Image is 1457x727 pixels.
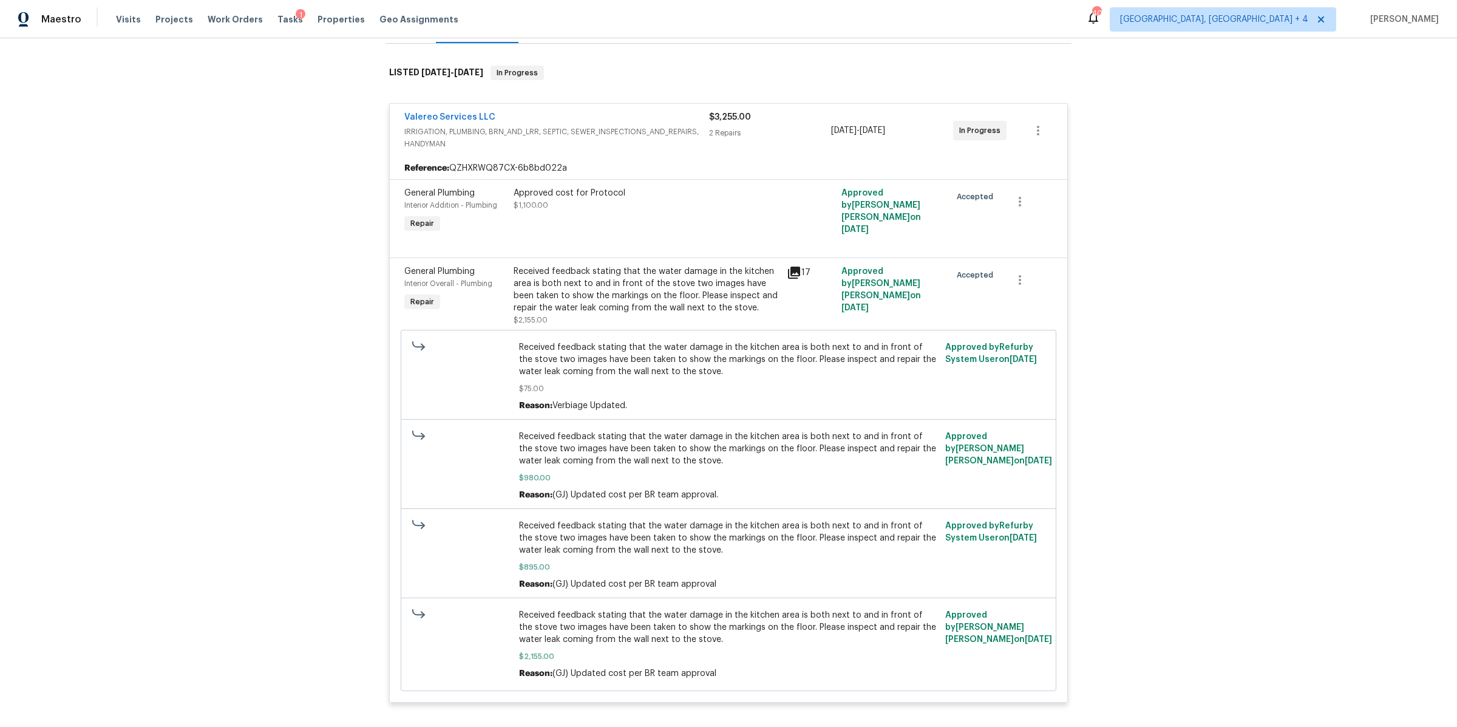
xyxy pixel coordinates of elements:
[514,265,779,314] div: Received feedback stating that the water damage in the kitchen area is both next to and in front ...
[552,669,716,678] span: (GJ) Updated cost per BR team approval
[155,13,193,26] span: Projects
[519,650,939,663] span: $2,155.00
[831,126,857,135] span: [DATE]
[492,67,543,79] span: In Progress
[1365,13,1439,26] span: [PERSON_NAME]
[519,491,552,499] span: Reason:
[277,15,303,24] span: Tasks
[404,202,497,209] span: Interior Addition - Plumbing
[514,202,548,209] span: $1,100.00
[406,296,439,308] span: Repair
[404,113,495,121] a: Valereo Services LLC
[208,13,263,26] span: Work Orders
[519,580,552,589] span: Reason:
[841,304,869,312] span: [DATE]
[552,580,716,589] span: (GJ) Updated cost per BR team approval
[519,401,552,410] span: Reason:
[385,53,1072,92] div: LISTED [DATE]-[DATE]In Progress
[957,269,998,281] span: Accepted
[296,9,305,21] div: 1
[959,125,1005,137] span: In Progress
[841,267,921,312] span: Approved by [PERSON_NAME] [PERSON_NAME] on
[421,68,483,77] span: -
[519,561,939,573] span: $895.00
[41,13,81,26] span: Maestro
[831,125,885,137] span: -
[957,191,998,203] span: Accepted
[1025,635,1052,644] span: [DATE]
[116,13,141,26] span: Visits
[389,66,483,80] h6: LISTED
[519,669,552,678] span: Reason:
[318,13,365,26] span: Properties
[404,189,475,197] span: General Plumbing
[454,68,483,77] span: [DATE]
[404,267,475,276] span: General Plumbing
[787,265,834,280] div: 17
[709,113,751,121] span: $3,255.00
[519,431,939,467] span: Received feedback stating that the water damage in the kitchen area is both next to and in front ...
[519,472,939,484] span: $980.00
[709,127,831,139] div: 2 Repairs
[514,316,548,324] span: $2,155.00
[421,68,450,77] span: [DATE]
[519,609,939,646] span: Received feedback stating that the water damage in the kitchen area is both next to and in front ...
[1010,355,1037,364] span: [DATE]
[841,225,869,234] span: [DATE]
[1025,457,1052,465] span: [DATE]
[406,217,439,230] span: Repair
[860,126,885,135] span: [DATE]
[945,522,1037,542] span: Approved by Refurby System User on
[514,187,779,199] div: Approved cost for Protocol
[1092,7,1101,19] div: 40
[519,520,939,556] span: Received feedback stating that the water damage in the kitchen area is both next to and in front ...
[404,126,709,150] span: IRRIGATION, PLUMBING, BRN_AND_LRR, SEPTIC, SEWER_INSPECTIONS_AND_REPAIRS, HANDYMAN
[519,383,939,395] span: $75.00
[379,13,458,26] span: Geo Assignments
[404,280,492,287] span: Interior Overall - Plumbing
[390,157,1067,179] div: QZHXRWQ87CX-6b8bd022a
[1120,13,1308,26] span: [GEOGRAPHIC_DATA], [GEOGRAPHIC_DATA] + 4
[404,162,449,174] b: Reference:
[945,611,1052,644] span: Approved by [PERSON_NAME] [PERSON_NAME] on
[841,189,921,234] span: Approved by [PERSON_NAME] [PERSON_NAME] on
[1010,534,1037,542] span: [DATE]
[519,341,939,378] span: Received feedback stating that the water damage in the kitchen area is both next to and in front ...
[945,432,1052,465] span: Approved by [PERSON_NAME] [PERSON_NAME] on
[552,491,718,499] span: (GJ) Updated cost per BR team approval.
[945,343,1037,364] span: Approved by Refurby System User on
[552,401,627,410] span: Verbiage Updated.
